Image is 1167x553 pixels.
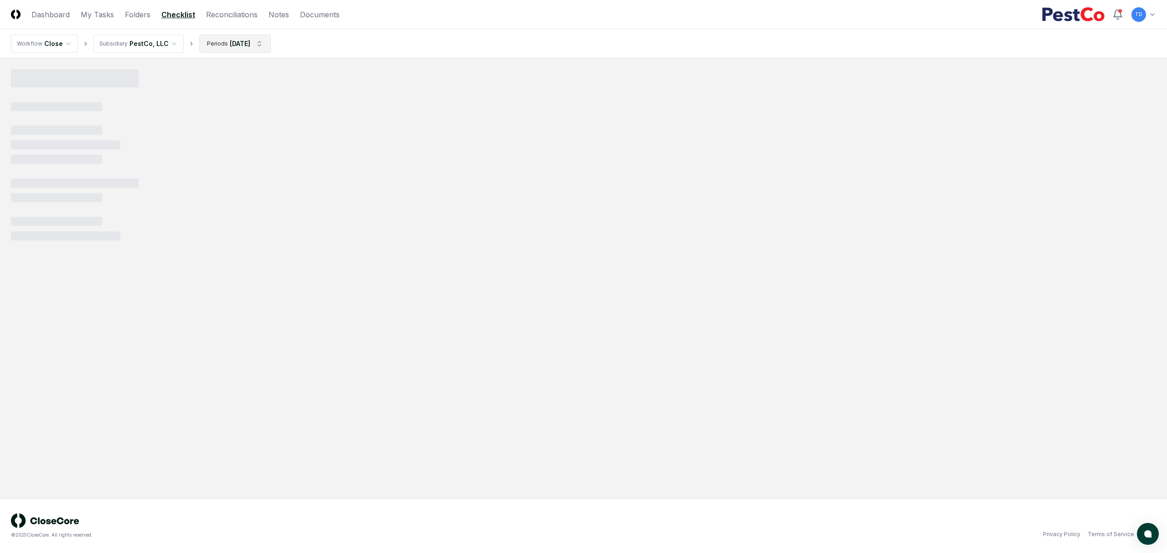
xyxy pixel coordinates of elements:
[206,9,258,20] a: Reconciliations
[207,40,228,48] div: Periods
[1131,6,1147,23] button: TD
[125,9,150,20] a: Folders
[1135,11,1142,18] span: TD
[269,9,289,20] a: Notes
[1137,523,1159,545] button: atlas-launcher
[1088,530,1134,538] a: Terms of Service
[199,35,271,53] button: Periods[DATE]
[17,40,42,48] div: Workflow
[1043,530,1080,538] a: Privacy Policy
[11,532,583,538] div: © 2025 CloseCore. All rights reserved.
[11,513,79,528] img: logo
[81,9,114,20] a: My Tasks
[11,35,271,53] nav: breadcrumb
[230,39,250,48] div: [DATE]
[99,40,128,48] div: Subsidiary
[1042,7,1105,22] img: PestCo logo
[300,9,340,20] a: Documents
[11,10,21,19] img: Logo
[31,9,70,20] a: Dashboard
[161,9,195,20] a: Checklist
